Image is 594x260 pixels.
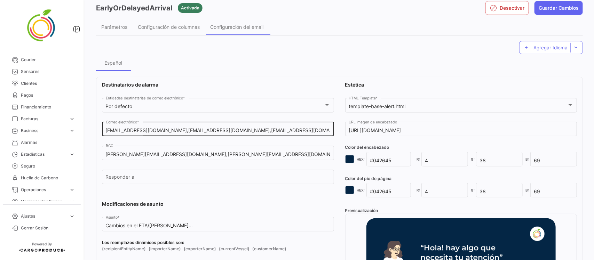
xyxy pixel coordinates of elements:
button: Guardar Cambios [534,1,583,15]
span: Business [21,128,66,134]
span: {importerName} [149,246,181,252]
span: HEX: [357,187,365,193]
span: HEX: [357,156,365,162]
span: Configuración de columnas [138,24,200,30]
a: Clientes [6,78,78,89]
span: Previsualización [345,208,378,213]
span: Clientes [21,80,75,87]
mat-select-trigger: Por defecto [106,103,133,109]
span: Financiamiento [21,104,75,110]
span: Operaciones [21,187,66,193]
span: Activada [181,5,199,11]
span: Alarmas [21,139,75,146]
span: Sensores [21,68,75,75]
span: Agregar Idioma [533,45,568,50]
label: Modificaciones de asunto [102,201,334,208]
span: G: [471,156,475,162]
span: Los reemplazos dinámicos posibles son: [102,239,334,246]
span: Ajustes [21,213,66,219]
div: Color del pie de página [345,176,577,182]
span: {exporterName} [184,246,216,252]
span: Huella de Carbono [21,175,75,181]
span: Cerrar Sesión [21,225,75,231]
span: R: [417,156,420,162]
span: expand_more [69,151,75,157]
a: Financiamiento [6,101,78,113]
span: Configuración del email [210,24,263,30]
mat-select-trigger: template-base-alert.html [349,103,405,109]
span: Pagos [21,92,75,98]
span: Facturas [21,116,66,122]
span: Herramientas Financieras [21,198,66,205]
button: Desactivar [485,1,529,15]
span: Estadísticas [21,151,66,157]
button: Agregar Idioma [519,41,583,54]
span: Español [105,60,122,66]
div: Parámetros [101,24,127,30]
a: Huella de Carbono [6,172,78,184]
span: {customerName} [252,246,286,252]
h3: EarlyOrDelayedArrival [96,3,172,13]
span: expand_more [69,116,75,122]
label: Destinatarios de alarma [102,81,334,88]
div: Color del encabezado [345,144,577,151]
span: Courier [21,57,75,63]
span: expand_more [69,128,75,134]
span: expand_more [69,198,75,205]
span: B: [525,156,529,162]
a: Courier [6,54,78,66]
span: R: [417,187,420,193]
span: B: [525,187,529,193]
span: Seguro [21,163,75,169]
a: Pagos [6,89,78,101]
a: Sensores [6,66,78,78]
label: Estética [345,81,364,88]
img: 4ff2da5d-257b-45de-b8a4-5752211a35e0.png [24,8,59,43]
a: Seguro [6,160,78,172]
span: {recipientEntityName} [102,246,146,252]
span: expand_more [69,187,75,193]
span: {currentVessel} [219,246,250,252]
span: G: [471,187,475,193]
span: expand_more [69,213,75,219]
a: Alarmas [6,137,78,148]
